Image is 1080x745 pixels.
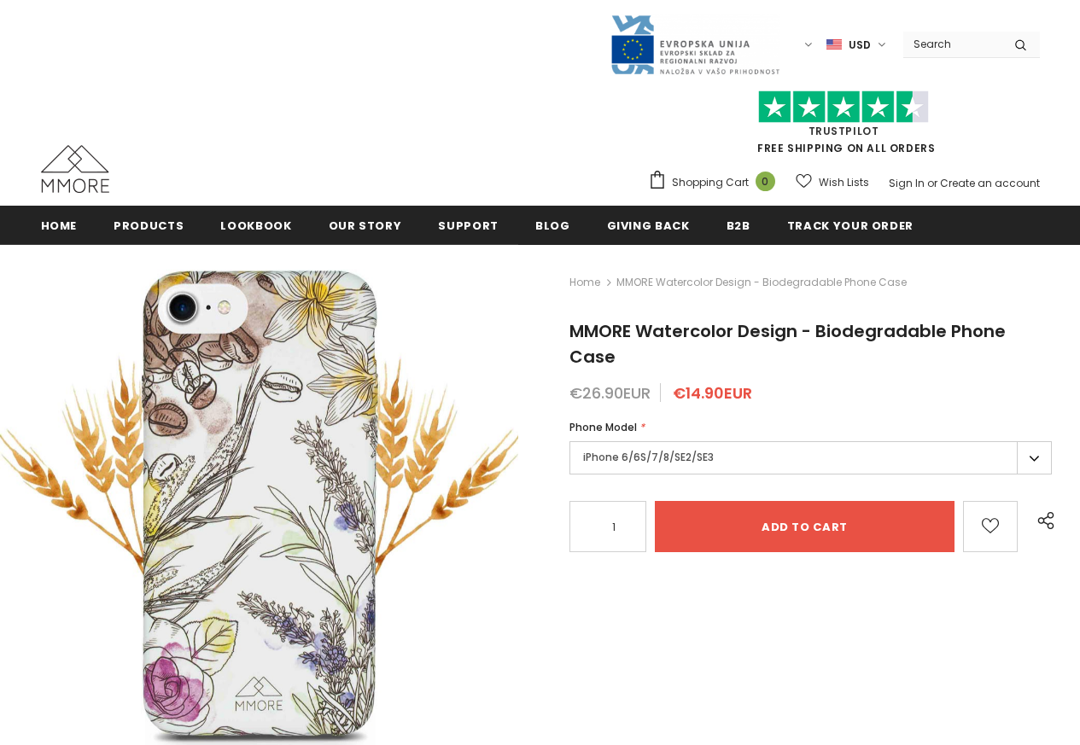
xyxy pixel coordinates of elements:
[758,90,929,124] img: Trust Pilot Stars
[41,206,78,244] a: Home
[607,218,690,234] span: Giving back
[940,176,1040,190] a: Create an account
[569,441,1052,474] label: iPhone 6/6S/7/8/SE2/SE3
[787,206,914,244] a: Track your order
[673,382,752,404] span: €14.90EUR
[610,14,780,76] img: Javni Razpis
[114,206,184,244] a: Products
[787,218,914,234] span: Track your order
[329,206,402,244] a: Our Story
[809,124,879,138] a: Trustpilot
[796,167,869,197] a: Wish Lists
[610,37,780,51] a: Javni Razpis
[655,501,954,552] input: Add to cart
[819,174,869,191] span: Wish Lists
[569,382,651,404] span: €26.90EUR
[849,37,871,54] span: USD
[438,218,499,234] span: support
[220,206,291,244] a: Lookbook
[569,319,1006,369] span: MMORE Watercolor Design - Biodegradable Phone Case
[569,420,637,434] span: Phone Model
[727,218,750,234] span: B2B
[41,218,78,234] span: Home
[648,98,1040,155] span: FREE SHIPPING ON ALL ORDERS
[727,206,750,244] a: B2B
[927,176,937,190] span: or
[569,272,600,293] a: Home
[607,206,690,244] a: Giving back
[616,272,907,293] span: MMORE Watercolor Design - Biodegradable Phone Case
[329,218,402,234] span: Our Story
[889,176,925,190] a: Sign In
[756,172,775,191] span: 0
[903,32,1001,56] input: Search Site
[672,174,749,191] span: Shopping Cart
[648,170,784,195] a: Shopping Cart 0
[438,206,499,244] a: support
[535,206,570,244] a: Blog
[220,218,291,234] span: Lookbook
[114,218,184,234] span: Products
[41,145,109,193] img: MMORE Cases
[535,218,570,234] span: Blog
[826,38,842,52] img: USD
